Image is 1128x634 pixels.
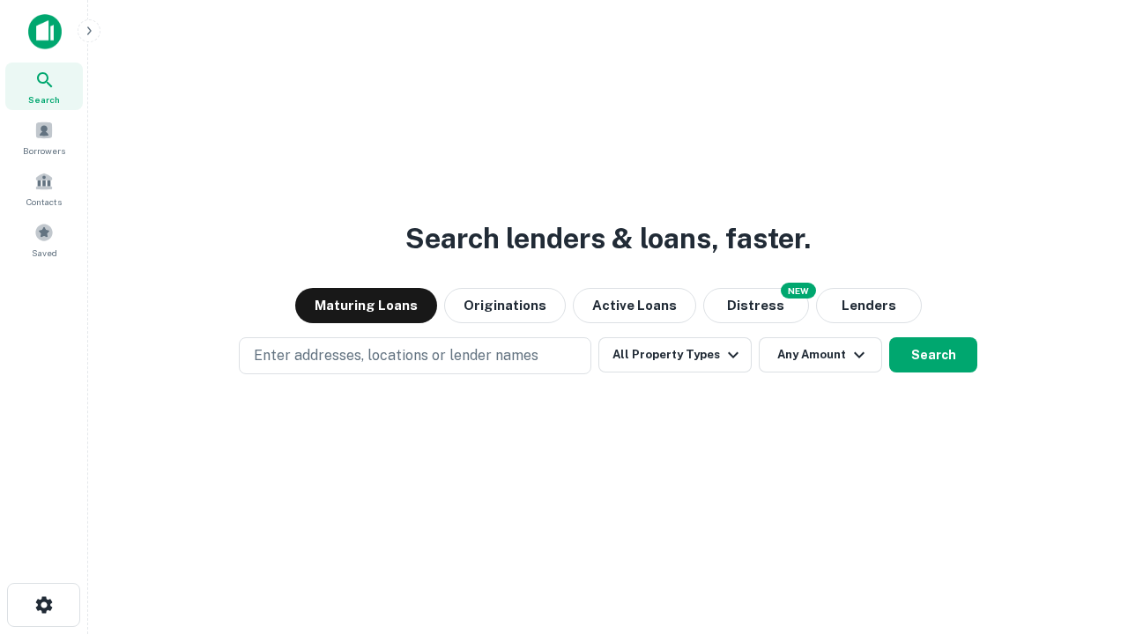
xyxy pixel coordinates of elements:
[5,165,83,212] a: Contacts
[598,337,752,372] button: All Property Types
[239,337,591,374] button: Enter addresses, locations or lender names
[703,288,809,323] button: Search distressed loans with lien and other non-mortgage details.
[32,246,57,260] span: Saved
[781,283,816,299] div: NEW
[444,288,566,323] button: Originations
[26,195,62,209] span: Contacts
[405,217,811,260] h3: Search lenders & loans, faster.
[295,288,437,323] button: Maturing Loans
[889,337,977,372] button: Search
[28,92,60,107] span: Search
[28,14,62,49] img: capitalize-icon.png
[23,144,65,158] span: Borrowers
[254,345,538,366] p: Enter addresses, locations or lender names
[573,288,696,323] button: Active Loans
[759,337,882,372] button: Any Amount
[816,288,922,323] button: Lenders
[1040,493,1128,578] iframe: Chat Widget
[5,63,83,110] a: Search
[5,216,83,263] a: Saved
[5,114,83,161] a: Borrowers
